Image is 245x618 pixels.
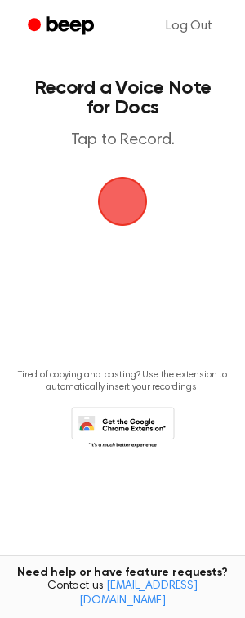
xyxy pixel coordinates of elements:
span: Contact us [10,580,235,608]
p: Tap to Record. [29,130,216,151]
a: [EMAIL_ADDRESS][DOMAIN_NAME] [79,580,198,607]
a: Beep [16,11,109,42]
p: Tired of copying and pasting? Use the extension to automatically insert your recordings. [13,369,232,394]
h1: Record a Voice Note for Docs [29,78,216,117]
img: Beep Logo [98,177,147,226]
a: Log Out [149,7,229,46]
